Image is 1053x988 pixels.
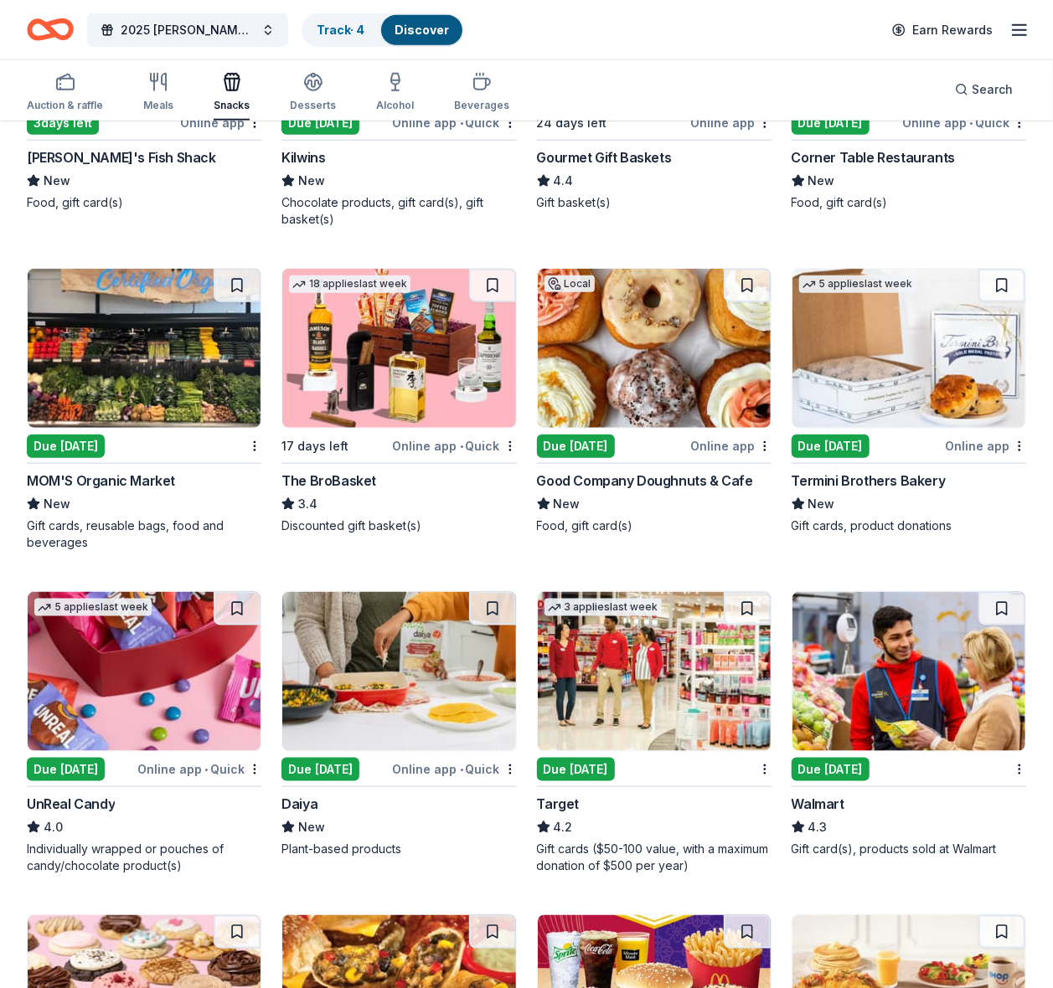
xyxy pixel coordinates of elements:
[302,13,464,47] button: Track· 4Discover
[545,275,595,292] div: Local
[690,112,772,133] div: Online app
[537,113,607,133] div: 24 days left
[554,817,573,837] span: 4.2
[792,435,870,458] div: Due [DATE]
[945,435,1026,456] div: Online app
[281,471,376,491] div: The BroBasket
[792,758,870,781] div: Due [DATE]
[808,817,828,837] span: 4.3
[538,269,771,428] img: Image for Good Company Doughnuts & Cafe
[27,111,99,135] div: 3 days left
[27,99,103,112] div: Auction & raffle
[27,591,261,874] a: Image for UnReal Candy5 applieslast weekDue [DATE]Online app•QuickUnReal Candy4.0Individually wra...
[289,275,410,293] div: 18 applies last week
[298,817,325,837] span: New
[34,599,152,616] div: 5 applies last week
[143,99,173,112] div: Meals
[792,841,1026,857] div: Gift card(s), products sold at Walmart
[808,494,835,514] span: New
[281,517,516,534] div: Discounted gift basket(s)
[792,591,1026,857] a: Image for WalmartDue [DATE]Walmart4.3Gift card(s), products sold at Walmart
[537,471,753,491] div: Good Company Doughnuts & Cafe
[28,269,261,428] img: Image for MOM'S Organic Market
[27,147,216,167] div: [PERSON_NAME]'s Fish Shack
[792,794,844,814] div: Walmart
[537,194,772,211] div: Gift basket(s)
[281,841,516,857] div: Plant-based products
[180,112,261,133] div: Online app
[792,592,1025,751] img: Image for Walmart
[395,23,449,37] a: Discover
[27,268,261,551] a: Image for MOM'S Organic MarketDue [DATE]MOM'S Organic MarketNewGift cards, reusable bags, food an...
[902,112,1026,133] div: Online app Quick
[290,99,336,112] div: Desserts
[27,65,103,121] button: Auction & raffle
[28,592,261,751] img: Image for UnReal Candy
[537,591,772,874] a: Image for Target3 applieslast weekDue [DATE]Target4.2Gift cards ($50-100 value, with a maximum do...
[972,80,1013,100] span: Search
[537,517,772,534] div: Food, gift card(s)
[537,435,615,458] div: Due [DATE]
[282,269,515,428] img: Image for The BroBasket
[545,599,662,616] div: 3 applies last week
[537,758,615,781] div: Due [DATE]
[44,817,63,837] span: 4.0
[537,794,580,814] div: Target
[393,759,517,780] div: Online app Quick
[281,758,359,781] div: Due [DATE]
[792,471,946,491] div: Termini Brothers Bakery
[298,494,317,514] span: 3.4
[298,171,325,191] span: New
[281,794,317,814] div: Daiya
[792,111,870,135] div: Due [DATE]
[137,759,261,780] div: Online app Quick
[44,494,70,514] span: New
[143,65,173,121] button: Meals
[554,171,574,191] span: 4.4
[393,112,517,133] div: Online app Quick
[792,268,1026,534] a: Image for Termini Brothers Bakery5 applieslast weekDue [DATE]Online appTermini Brothers BakeryNew...
[281,591,516,857] a: Image for DaiyaDue [DATE]Online app•QuickDaiyaNewPlant-based products
[27,471,175,491] div: MOM'S Organic Market
[121,20,255,40] span: 2025 [PERSON_NAME] auction
[27,10,74,49] a: Home
[281,194,516,228] div: Chocolate products, gift card(s), gift basket(s)
[554,494,581,514] span: New
[792,147,955,167] div: Corner Table Restaurants
[393,435,517,456] div: Online app Quick
[281,268,516,534] a: Image for The BroBasket18 applieslast week17 days leftOnline app•QuickThe BroBasket3.4Discounted ...
[27,794,115,814] div: UnReal Candy
[454,99,509,112] div: Beverages
[317,23,364,37] a: Track· 4
[538,592,771,751] img: Image for Target
[792,517,1026,534] div: Gift cards, product donations
[282,592,515,751] img: Image for Daiya
[376,99,414,112] div: Alcohol
[281,436,348,456] div: 17 days left
[44,171,70,191] span: New
[460,440,463,453] span: •
[281,147,325,167] div: Kilwins
[792,194,1026,211] div: Food, gift card(s)
[27,435,105,458] div: Due [DATE]
[808,171,835,191] span: New
[27,758,105,781] div: Due [DATE]
[882,15,1003,45] a: Earn Rewards
[27,194,261,211] div: Food, gift card(s)
[792,269,1025,428] img: Image for Termini Brothers Bakery
[376,65,414,121] button: Alcohol
[281,111,359,135] div: Due [DATE]
[460,763,463,776] span: •
[27,841,261,874] div: Individually wrapped or pouches of candy/chocolate product(s)
[537,268,772,534] a: Image for Good Company Doughnuts & CafeLocalDue [DATE]Online appGood Company Doughnuts & CafeNewF...
[969,116,973,130] span: •
[799,275,916,293] div: 5 applies last week
[690,435,772,456] div: Online app
[27,517,261,551] div: Gift cards, reusable bags, food and beverages
[214,65,250,121] button: Snacks
[537,147,672,167] div: Gourmet Gift Baskets
[87,13,288,47] button: 2025 [PERSON_NAME] auction
[454,65,509,121] button: Beverages
[290,65,336,121] button: Desserts
[537,841,772,874] div: Gift cards ($50-100 value, with a maximum donation of $500 per year)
